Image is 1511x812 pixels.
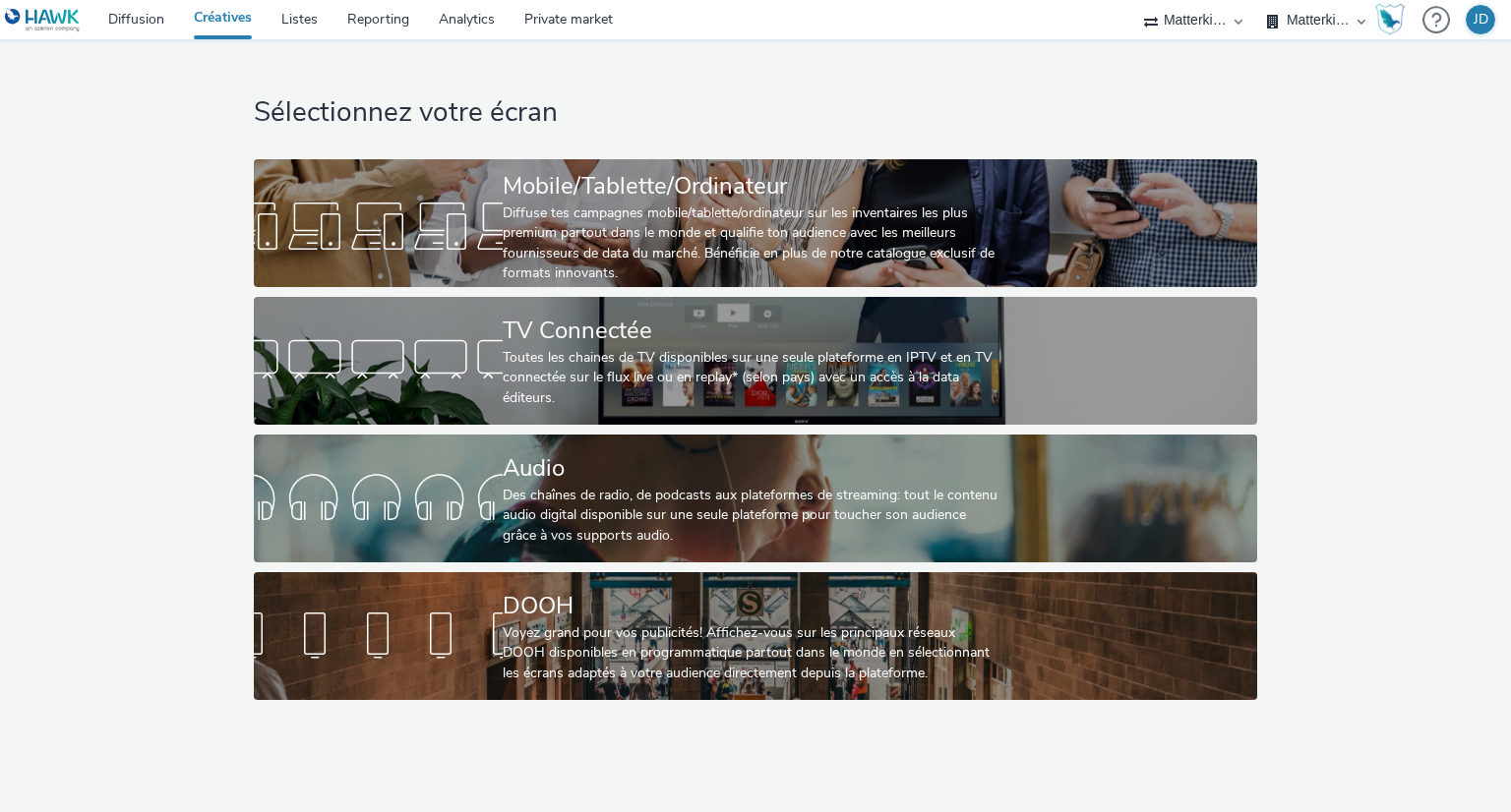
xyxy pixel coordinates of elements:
a: TV ConnectéeToutes les chaines de TV disponibles sur une seule plateforme en IPTV et en TV connec... [254,297,1256,425]
div: Mobile/Tablette/Ordinateur [503,169,1000,203]
a: Hawk Academy [1375,4,1413,35]
div: DOOH [503,589,1000,623]
a: Mobile/Tablette/OrdinateurDiffuse tes campagnes mobile/tablette/ordinateur sur les inventaires le... [254,159,1256,287]
a: AudioDes chaînes de radio, de podcasts aux plateformes de streaming: tout le contenu audio digita... [254,435,1256,562]
div: JD [1474,5,1488,34]
div: TV Connectée [503,314,1000,348]
img: Hawk Academy [1375,4,1405,35]
div: Audio [503,451,1000,486]
div: Toutes les chaines de TV disponibles sur une seule plateforme en IPTV et en TV connectée sur le f... [503,348,1000,408]
div: Des chaînes de radio, de podcasts aux plateformes de streaming: tout le contenu audio digital dis... [503,486,1000,546]
div: Voyez grand pour vos publicités! Affichez-vous sur les principaux réseaux DOOH disponibles en pro... [503,623,1000,683]
img: undefined Logo [5,8,81,32]
a: DOOHVoyez grand pour vos publicités! Affichez-vous sur les principaux réseaux DOOH disponibles en... [254,572,1256,700]
h1: Sélectionnez votre écran [254,94,1256,132]
div: Diffuse tes campagnes mobile/tablette/ordinateur sur les inventaires les plus premium partout dan... [503,203,1000,284]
